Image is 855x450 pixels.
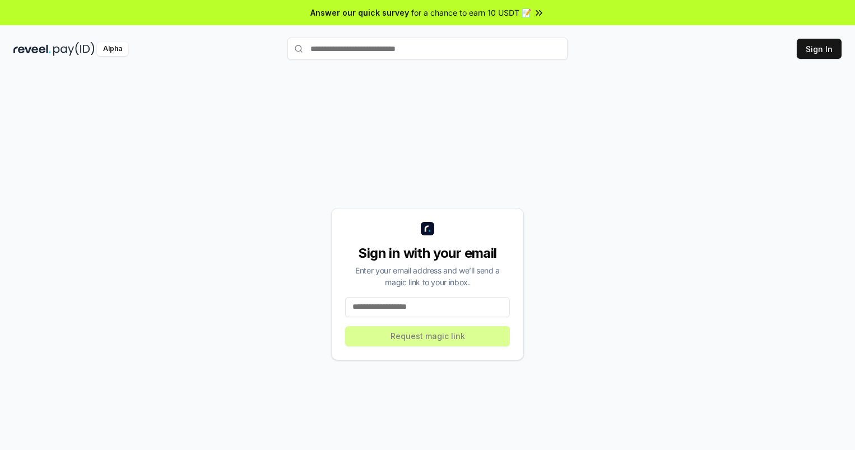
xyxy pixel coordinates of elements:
div: Sign in with your email [345,244,510,262]
img: reveel_dark [13,42,51,56]
img: logo_small [421,222,434,235]
span: for a chance to earn 10 USDT 📝 [411,7,531,18]
span: Answer our quick survey [310,7,409,18]
img: pay_id [53,42,95,56]
div: Alpha [97,42,128,56]
button: Sign In [797,39,842,59]
div: Enter your email address and we’ll send a magic link to your inbox. [345,265,510,288]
